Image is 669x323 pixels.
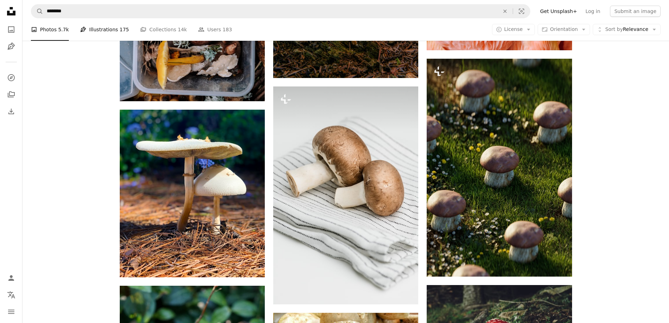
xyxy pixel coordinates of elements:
button: Language [4,288,18,302]
a: Collections [4,88,18,102]
a: Download History [4,104,18,118]
span: 175 [120,26,129,33]
button: Submit an image [610,6,661,17]
img: a couple of mushrooms sitting on top of a towel [273,86,418,304]
a: Illustrations 175 [80,18,129,41]
button: Menu [4,305,18,319]
span: Relevance [605,26,648,33]
span: 183 [223,26,232,33]
a: Photos [4,22,18,37]
a: Log in [581,6,604,17]
img: two beige mushrooms [120,110,265,277]
img: a group of mushrooms sitting on top of a lush green field [427,59,572,277]
span: Orientation [550,26,578,32]
a: Illustrations [4,39,18,53]
button: Sort byRelevance [593,24,661,35]
a: Home — Unsplash [4,4,18,20]
form: Find visuals sitewide [31,4,530,18]
a: Collections 14k [140,18,187,41]
a: Log in / Sign up [4,271,18,285]
a: Users 183 [198,18,232,41]
span: License [504,26,523,32]
span: 14k [178,26,187,33]
button: Search Unsplash [31,5,43,18]
a: Explore [4,71,18,85]
button: Visual search [513,5,530,18]
a: a couple of mushrooms sitting on top of a towel [273,192,418,198]
a: Get Unsplash+ [536,6,581,17]
button: Orientation [538,24,590,35]
a: a group of mushrooms sitting on top of a lush green field [427,164,572,171]
button: License [492,24,535,35]
a: two beige mushrooms [120,190,265,196]
span: Sort by [605,26,623,32]
button: Clear [497,5,513,18]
